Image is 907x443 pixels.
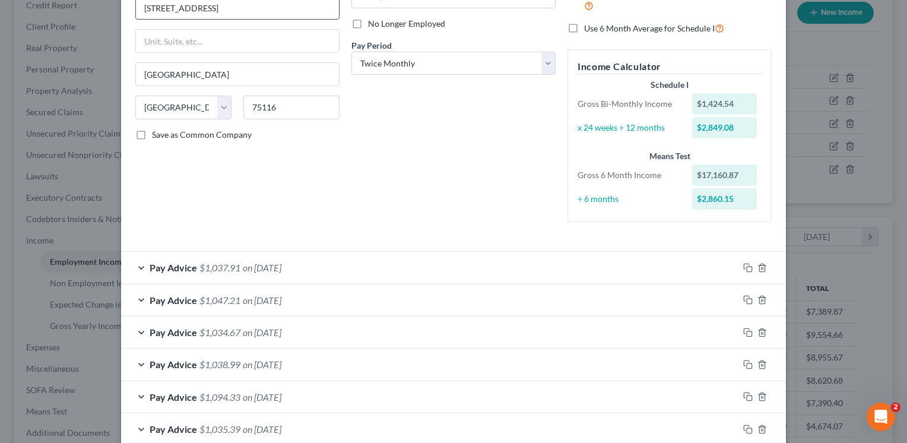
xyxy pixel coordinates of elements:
span: $1,094.33 [199,391,240,403]
div: Gross Bi-Monthly Income [572,98,686,110]
span: on [DATE] [243,423,281,435]
span: No Longer Employed [368,18,445,29]
span: on [DATE] [243,359,281,370]
span: $1,047.21 [199,295,240,306]
span: Use 6 Month Average for Schedule I [584,23,715,33]
h5: Income Calculator [578,59,762,74]
input: Enter city... [136,63,339,86]
input: Enter zip... [243,96,340,119]
span: Pay Advice [150,262,197,273]
span: on [DATE] [243,327,281,338]
div: ÷ 6 months [572,193,686,205]
span: $1,034.67 [199,327,240,338]
span: $1,038.99 [199,359,240,370]
span: Save as Common Company [152,129,252,140]
span: on [DATE] [243,262,281,273]
span: Pay Advice [150,359,197,370]
div: x 24 weeks ÷ 12 months [572,122,686,134]
div: Gross 6 Month Income [572,169,686,181]
span: Pay Advice [150,295,197,306]
span: $1,037.91 [199,262,240,273]
span: Pay Advice [150,327,197,338]
span: on [DATE] [243,295,281,306]
span: Pay Advice [150,391,197,403]
div: Means Test [578,150,762,162]
span: $1,035.39 [199,423,240,435]
span: on [DATE] [243,391,281,403]
div: Schedule I [578,79,762,91]
iframe: Intercom live chat [867,403,895,431]
div: $2,849.08 [692,117,757,138]
div: $2,860.15 [692,188,757,210]
span: 2 [891,403,900,412]
div: $1,424.54 [692,93,757,115]
input: Unit, Suite, etc... [136,30,339,52]
div: $17,160.87 [692,164,757,186]
span: Pay Advice [150,423,197,435]
span: Pay Period [351,40,392,50]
